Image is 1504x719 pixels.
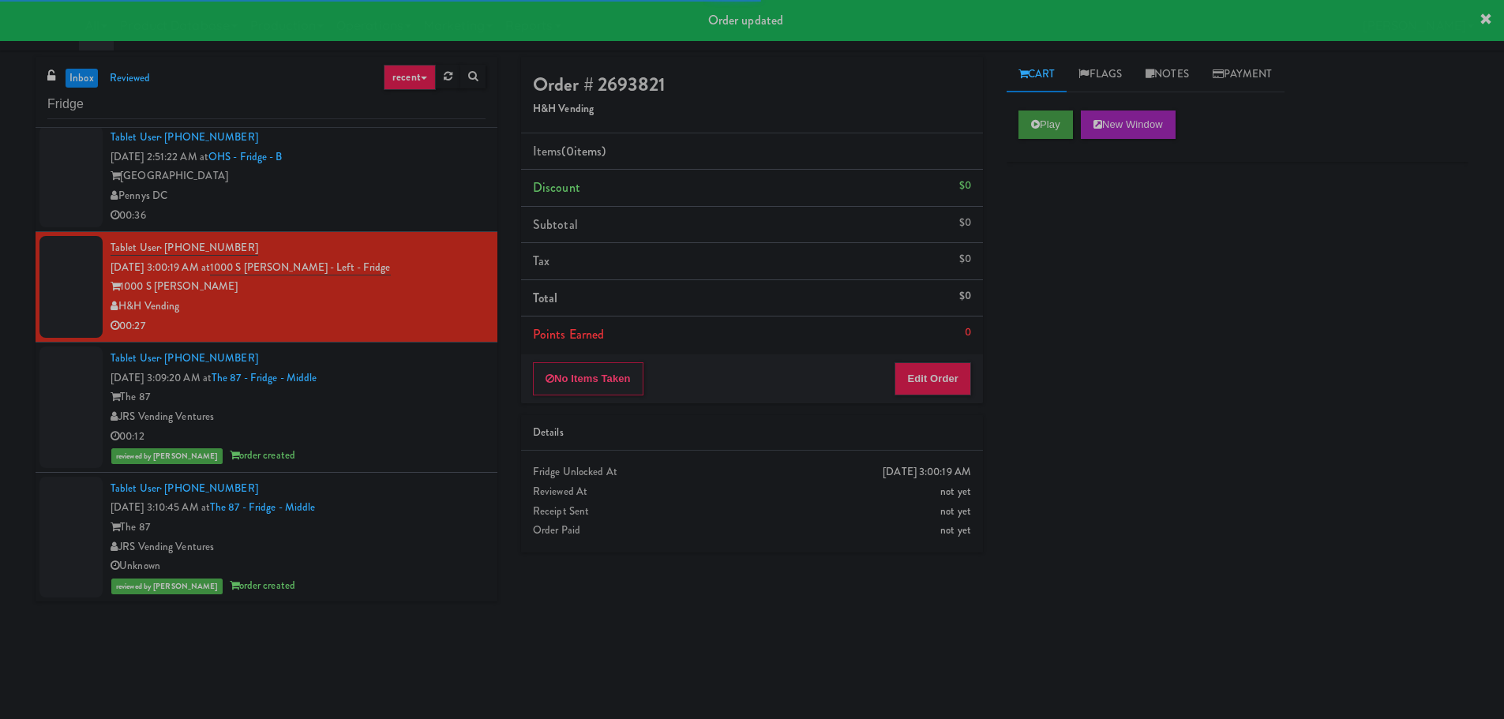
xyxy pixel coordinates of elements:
[1067,57,1134,92] a: Flags
[1018,110,1073,139] button: Play
[574,142,602,160] ng-pluralize: items
[1081,110,1176,139] button: New Window
[883,462,971,482] div: [DATE] 3:00:19 AM
[533,521,971,541] div: Order Paid
[1134,57,1201,92] a: Notes
[561,142,606,160] span: (0 )
[36,343,497,473] li: Tablet User· [PHONE_NUMBER][DATE] 3:09:20 AM atThe 87 - Fridge - MiddleThe 87JRS Vending Ventures...
[533,142,606,160] span: Items
[111,537,486,557] div: JRS Vending Ventures
[533,178,580,197] span: Discount
[533,502,971,522] div: Receipt Sent
[159,240,258,255] span: · [PHONE_NUMBER]
[111,500,210,515] span: [DATE] 3:10:45 AM at
[708,11,783,29] span: Order updated
[533,289,558,307] span: Total
[159,350,258,365] span: · [PHONE_NUMBER]
[159,129,258,144] span: · [PHONE_NUMBER]
[111,240,258,256] a: Tablet User· [PHONE_NUMBER]
[533,462,971,482] div: Fridge Unlocked At
[1201,57,1285,92] a: Payment
[111,186,486,206] div: Pennys DC
[1007,57,1067,92] a: Cart
[36,473,497,602] li: Tablet User· [PHONE_NUMBER][DATE] 3:10:45 AM atThe 87 - Fridge - MiddleThe 87JRS Vending Ventures...
[959,286,971,306] div: $0
[533,103,971,115] h5: H&H Vending
[533,325,604,343] span: Points Earned
[533,423,971,443] div: Details
[208,149,283,164] a: OHS - Fridge - B
[111,149,208,164] span: [DATE] 2:51:22 AM at
[533,215,578,234] span: Subtotal
[212,370,317,385] a: The 87 - Fridge - Middle
[47,90,486,119] input: Search vision orders
[111,518,486,537] div: The 87
[36,232,497,343] li: Tablet User· [PHONE_NUMBER][DATE] 3:00:19 AM at1000 S [PERSON_NAME] - Left - Fridge1000 S [PERSON...
[159,481,258,496] span: · [PHONE_NUMBER]
[111,277,486,297] div: 1000 S [PERSON_NAME]
[111,206,486,226] div: 00:36
[106,69,155,88] a: reviewed
[533,74,971,95] h4: Order # 2693821
[111,388,486,407] div: The 87
[111,129,258,144] a: Tablet User· [PHONE_NUMBER]
[111,350,258,365] a: Tablet User· [PHONE_NUMBER]
[111,370,212,385] span: [DATE] 3:09:20 AM at
[111,579,223,594] span: reviewed by [PERSON_NAME]
[895,362,971,395] button: Edit Order
[384,65,436,90] a: recent
[111,448,223,464] span: reviewed by [PERSON_NAME]
[111,260,210,275] span: [DATE] 3:00:19 AM at
[533,362,643,395] button: No Items Taken
[111,481,258,496] a: Tablet User· [PHONE_NUMBER]
[210,260,391,275] a: 1000 S [PERSON_NAME] - Left - Fridge
[111,297,486,316] div: H&H Vending
[959,176,971,196] div: $0
[111,316,486,336] div: 00:27
[111,556,486,576] div: Unknown
[111,167,486,186] div: [GEOGRAPHIC_DATA]
[533,252,549,270] span: Tax
[940,484,971,499] span: not yet
[210,500,315,515] a: The 87 - Fridge - Middle
[111,427,486,447] div: 00:12
[230,448,295,462] span: order created
[965,323,971,343] div: 0
[36,122,497,232] li: Tablet User· [PHONE_NUMBER][DATE] 2:51:22 AM atOHS - Fridge - B[GEOGRAPHIC_DATA]Pennys DC00:36
[533,482,971,502] div: Reviewed At
[940,504,971,519] span: not yet
[230,578,295,593] span: order created
[111,407,486,427] div: JRS Vending Ventures
[940,522,971,537] span: not yet
[959,249,971,269] div: $0
[959,213,971,233] div: $0
[66,69,98,88] a: inbox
